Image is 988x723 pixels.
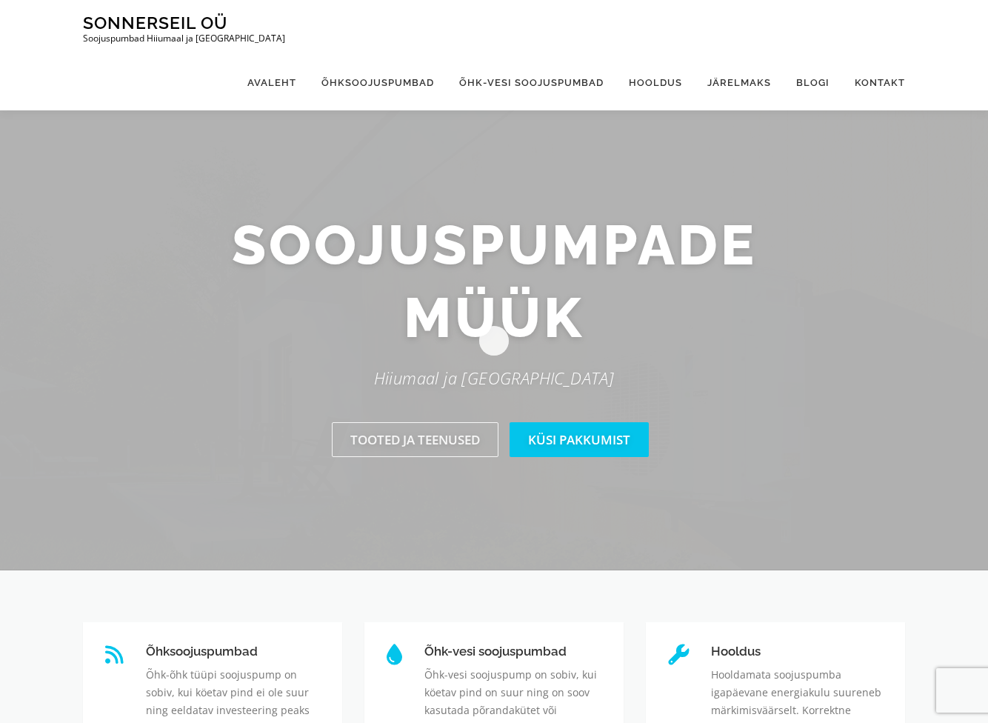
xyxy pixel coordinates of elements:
[404,281,584,354] span: müük
[72,364,916,392] p: Hiiumaal ja [GEOGRAPHIC_DATA]
[72,209,916,353] h2: Soojuspumpade
[616,55,695,110] a: Hooldus
[83,33,285,44] p: Soojuspumbad Hiiumaal ja [GEOGRAPHIC_DATA]
[447,55,616,110] a: Õhk-vesi soojuspumbad
[235,55,309,110] a: Avaleht
[510,422,649,457] a: Küsi pakkumist
[695,55,784,110] a: Järelmaks
[332,422,498,457] a: Tooted ja teenused
[784,55,842,110] a: Blogi
[83,13,227,33] a: Sonnerseil OÜ
[309,55,447,110] a: Õhksoojuspumbad
[842,55,905,110] a: Kontakt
